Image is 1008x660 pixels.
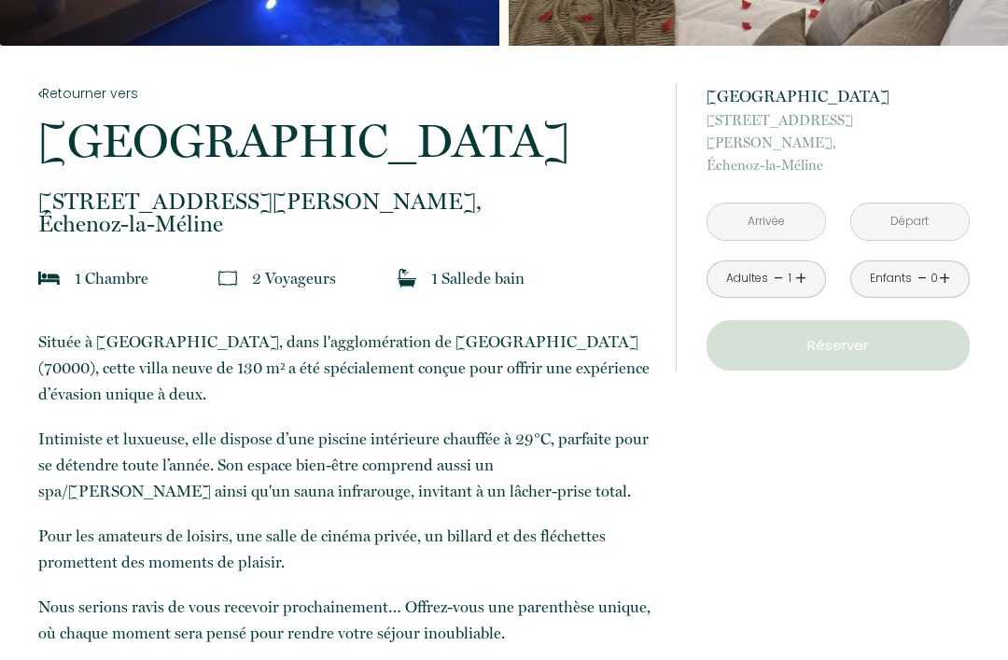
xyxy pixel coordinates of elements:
[707,204,825,240] input: Arrivée
[713,334,963,357] p: Réserver
[38,190,651,213] span: [STREET_ADDRESS][PERSON_NAME],
[707,109,970,154] span: [STREET_ADDRESS][PERSON_NAME],
[431,265,525,291] p: 1 Salle de bain
[252,265,336,291] p: 2 Voyageur
[38,83,651,104] a: Retourner vers
[329,269,336,288] span: s
[38,329,651,407] p: Située à [GEOGRAPHIC_DATA], dans l'agglomération de [GEOGRAPHIC_DATA] (70000), cette villa neuve ...
[38,426,651,504] p: Intimiste et luxueuse, elle dispose d’une piscine intérieure chauffée à 29°C, parfaite pour se dé...
[218,269,237,288] img: guests
[726,270,768,288] div: Adultes
[707,109,970,176] p: Échenoz-la-Méline
[930,270,939,288] div: 0
[707,320,970,371] button: Réserver
[917,264,928,293] a: -
[785,270,794,288] div: 1
[851,204,969,240] input: Départ
[870,270,912,288] div: Enfants
[75,265,148,291] p: 1 Chambre
[38,190,651,235] p: Échenoz-la-Méline
[707,83,970,109] p: [GEOGRAPHIC_DATA]
[774,264,784,293] a: -
[795,264,806,293] a: +
[38,523,651,575] p: Pour les amateurs de loisirs, une salle de cinéma privée, un billard et des fléchettes promettent...
[38,118,651,164] p: [GEOGRAPHIC_DATA]
[38,594,651,646] p: Nous serions ravis de vous recevoir prochainement… Offrez-vous une parenthèse unique, où chaque m...
[939,264,950,293] a: +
